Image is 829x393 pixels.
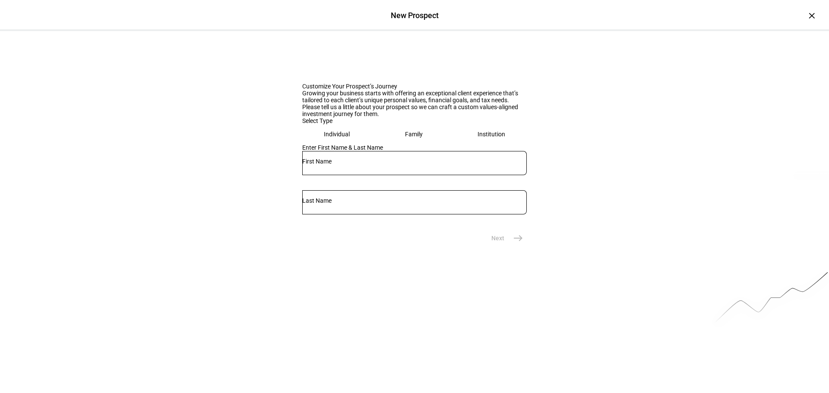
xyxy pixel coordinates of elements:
[302,144,527,151] div: Enter First Name & Last Name
[478,131,505,138] div: Institution
[302,104,527,117] div: Please tell us a little about your prospect so we can craft a custom values-aligned investment jo...
[805,9,819,22] div: ×
[302,83,527,90] div: Customize Your Prospect’s Journey
[481,230,527,247] eth-stepper-button: Next
[302,158,527,165] input: First Name
[405,131,423,138] div: Family
[302,90,527,104] div: Growing your business starts with offering an exceptional client experience that’s tailored to ea...
[302,117,527,124] div: Select Type
[302,197,527,204] input: Last Name
[324,131,350,138] div: Individual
